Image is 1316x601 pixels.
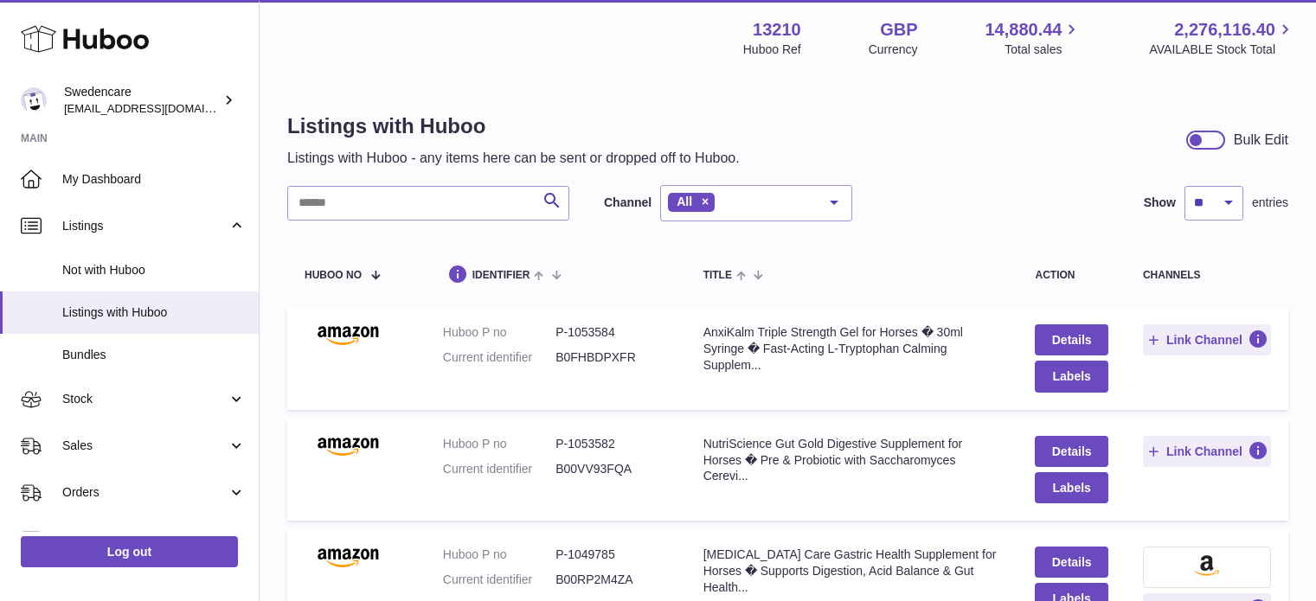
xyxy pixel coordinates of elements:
[1149,42,1295,58] span: AVAILABLE Stock Total
[880,18,917,42] strong: GBP
[1143,324,1271,355] button: Link Channel
[985,18,1082,58] a: 14,880.44 Total sales
[21,87,47,113] img: internalAdmin-13210@internal.huboo.com
[703,547,1001,596] div: [MEDICAL_DATA] Care Gastric Health Supplement for Horses � Supports Digestion, Acid Balance & Gut...
[472,270,530,281] span: identifier
[305,547,391,567] img: Gastro Care Gastric Health Supplement for Horses � Supports Digestion, Acid Balance & Gut Health...
[1035,324,1107,355] a: Details
[1035,270,1107,281] div: action
[1149,18,1295,58] a: 2,276,116.40 AVAILABLE Stock Total
[287,112,740,140] h1: Listings with Huboo
[1234,131,1288,150] div: Bulk Edit
[64,101,254,115] span: [EMAIL_ADDRESS][DOMAIN_NAME]
[62,484,228,501] span: Orders
[62,438,228,454] span: Sales
[555,324,668,341] dd: P-1053584
[62,262,246,278] span: Not with Huboo
[703,436,1001,485] div: NutriScience Gut Gold Digestive Supplement for Horses � Pre & Probiotic with Saccharomyces Cerevi...
[1035,436,1107,467] a: Details
[443,572,555,588] dt: Current identifier
[305,436,391,457] img: NutriScience Gut Gold Digestive Supplement for Horses � Pre & Probiotic with Saccharomyces Cerevi...
[443,461,555,477] dt: Current identifier
[555,572,668,588] dd: B00RP2M4ZA
[62,171,246,188] span: My Dashboard
[1005,42,1082,58] span: Total sales
[1035,361,1107,392] button: Labels
[62,391,228,407] span: Stock
[64,84,220,117] div: Swedencare
[555,461,668,477] dd: B00VV93FQA
[869,42,918,58] div: Currency
[1035,472,1107,503] button: Labels
[753,18,801,42] strong: 13210
[1144,195,1176,211] label: Show
[1143,436,1271,467] button: Link Channel
[62,304,246,321] span: Listings with Huboo
[703,270,732,281] span: title
[305,270,362,281] span: Huboo no
[1194,555,1219,576] img: amazon-small.png
[62,347,246,363] span: Bundles
[1174,18,1275,42] span: 2,276,116.40
[555,349,668,366] dd: B0FHBDPXFR
[555,547,668,563] dd: P-1049785
[985,18,1062,42] span: 14,880.44
[703,324,1001,374] div: AnxiKalm Triple Strength Gel for Horses � 30ml Syringe � Fast-Acting L-Tryptophan Calming Supplem...
[62,531,246,547] span: Usage
[1143,270,1271,281] div: channels
[443,547,555,563] dt: Huboo P no
[443,436,555,452] dt: Huboo P no
[604,195,652,211] label: Channel
[1035,547,1107,578] a: Details
[443,349,555,366] dt: Current identifier
[443,324,555,341] dt: Huboo P no
[555,436,668,452] dd: P-1053582
[1166,444,1242,459] span: Link Channel
[1166,332,1242,348] span: Link Channel
[305,324,391,345] img: AnxiKalm Triple Strength Gel for Horses � 30ml Syringe � Fast-Acting L-Tryptophan Calming Supplem...
[62,218,228,234] span: Listings
[677,195,692,208] span: All
[21,536,238,567] a: Log out
[743,42,801,58] div: Huboo Ref
[287,149,740,168] p: Listings with Huboo - any items here can be sent or dropped off to Huboo.
[1252,195,1288,211] span: entries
